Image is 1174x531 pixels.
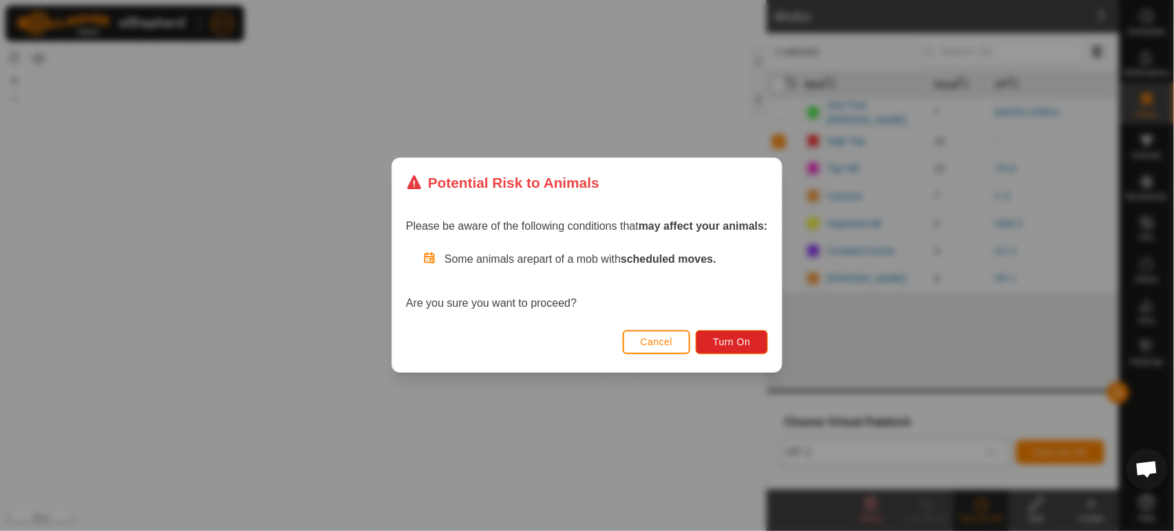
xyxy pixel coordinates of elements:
button: Cancel [623,330,691,354]
strong: scheduled moves. [621,254,716,265]
div: Potential Risk to Animals [406,172,599,193]
button: Turn On [696,330,768,354]
a: Open chat [1127,448,1168,490]
p: Some animals are [445,252,768,268]
strong: may affect your animals: [639,221,768,232]
span: part of a mob with [533,254,716,265]
span: Please be aware of the following conditions that [406,221,768,232]
span: Turn On [714,337,751,348]
div: Are you sure you want to proceed? [406,252,768,312]
span: Cancel [641,337,673,348]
